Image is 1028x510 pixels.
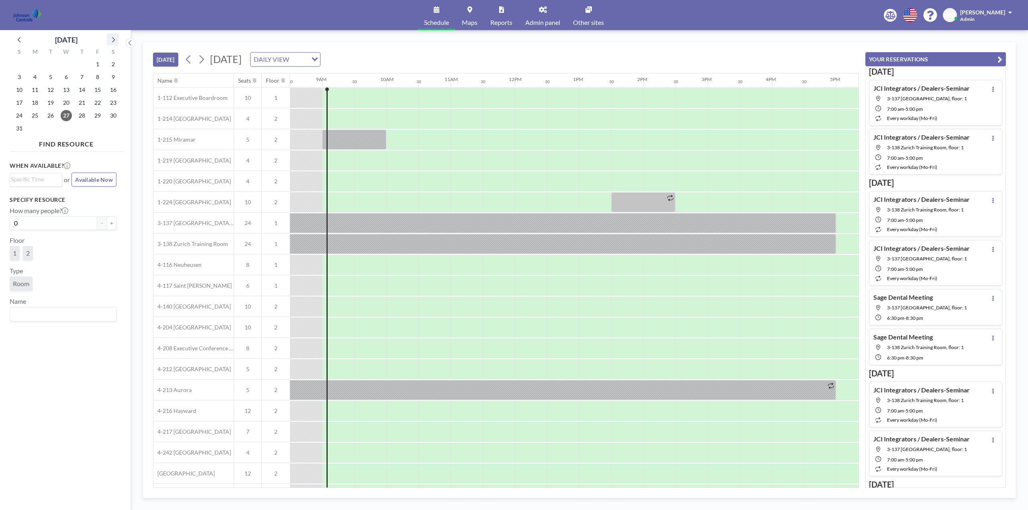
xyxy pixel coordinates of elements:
div: 30 [416,79,421,84]
span: 3-138 Zurich Training Room, floor: 1 [887,344,964,350]
h3: [DATE] [869,480,1002,490]
span: 2 [262,386,290,394]
span: 12 [234,470,261,477]
span: 1-220 [GEOGRAPHIC_DATA] [153,178,231,185]
span: Wednesday, August 13, 2025 [61,84,72,95]
span: 1 [13,249,16,257]
input: Search for option [11,309,112,319]
span: 4-213 Aurora [153,386,192,394]
span: 2 [262,428,290,435]
span: 1-219 [GEOGRAPHIC_DATA] [153,157,231,164]
span: Saturday, August 2, 2025 [108,59,119,70]
span: - [904,155,906,161]
span: 4-208 Executive Conference Room [153,345,234,352]
span: 2 [262,199,290,206]
span: Saturday, August 30, 2025 [108,110,119,121]
span: 1-214 [GEOGRAPHIC_DATA] [153,115,231,122]
button: YOUR RESERVATIONS [865,52,1006,66]
div: Search for option [251,53,320,66]
span: 4-216 Hayward [153,407,196,415]
span: 2 [262,157,290,164]
span: 1 [262,282,290,289]
span: 7:00 AM [887,457,904,463]
span: Admin [960,16,975,22]
div: Search for option [10,173,62,185]
button: + [107,216,116,230]
span: 1 [262,240,290,248]
span: 7 [234,428,261,435]
div: S [12,47,27,58]
span: 3-137 [GEOGRAPHIC_DATA] Training Room [153,219,234,227]
span: 6:30 PM [887,355,904,361]
span: Other sites [573,19,604,26]
span: 7:00 AM [887,106,904,112]
span: every workday (Mo-Fri) [887,164,937,170]
span: 4-242 [GEOGRAPHIC_DATA] [153,449,231,456]
span: Saturday, August 16, 2025 [108,84,119,95]
span: 12 [234,407,261,415]
span: Sunday, August 31, 2025 [14,123,25,134]
span: Monday, August 11, 2025 [29,84,41,95]
span: 1-224 [GEOGRAPHIC_DATA] [153,199,231,206]
span: [DATE] [210,53,242,65]
span: - [904,457,906,463]
div: Name [157,77,172,84]
div: Floor [266,77,279,84]
span: 8 [234,345,261,352]
div: Search for option [10,307,116,321]
div: 30 [609,79,614,84]
span: 10 [234,324,261,331]
img: organization-logo [13,7,41,23]
h4: JCI Integrators / Dealers-Seminar [873,133,970,141]
span: Available Now [75,176,113,183]
span: 3-137 Riyadh Training Room, floor: 1 [887,305,967,311]
span: Sunday, August 24, 2025 [14,110,25,121]
span: 10 [234,199,261,206]
span: Sunday, August 17, 2025 [14,97,25,108]
span: Wednesday, August 6, 2025 [61,71,72,83]
span: [GEOGRAPHIC_DATA] [153,470,215,477]
span: Tuesday, August 19, 2025 [45,97,56,108]
span: 5:00 PM [906,217,923,223]
span: 4 [234,115,261,122]
span: [PERSON_NAME] [960,9,1005,16]
span: Friday, August 8, 2025 [92,71,103,83]
input: Search for option [11,175,57,184]
span: 3-137 Riyadh Training Room, floor: 1 [887,256,967,262]
span: 5 [234,136,261,143]
div: 30 [481,79,485,84]
div: 9AM [316,76,326,82]
span: 2 [26,249,30,257]
div: 4PM [766,76,776,82]
span: MB [946,12,955,19]
span: 1 [262,219,290,227]
span: every workday (Mo-Fri) [887,226,937,232]
div: 30 [545,79,550,84]
h3: [DATE] [869,368,1002,378]
span: Thursday, August 28, 2025 [76,110,88,121]
span: 5:00 PM [906,106,923,112]
span: every workday (Mo-Fri) [887,275,937,281]
span: 8 [234,261,261,268]
label: How many people? [10,207,68,215]
div: S [105,47,121,58]
div: 11AM [445,76,458,82]
span: 5:00 PM [906,457,923,463]
span: Sunday, August 3, 2025 [14,71,25,83]
span: Monday, August 18, 2025 [29,97,41,108]
h4: JCI Integrators / Dealers-Seminar [873,244,970,252]
span: every workday (Mo-Fri) [887,466,937,472]
span: 8:30 PM [906,315,923,321]
span: DAILY VIEW [252,54,291,65]
span: 3-137 Riyadh Training Room, floor: 1 [887,95,967,102]
span: Schedule [424,19,449,26]
span: Saturday, August 9, 2025 [108,71,119,83]
h4: FIND RESOURCE [10,137,123,148]
h3: [DATE] [869,67,1002,77]
span: 4-140 [GEOGRAPHIC_DATA] [153,303,231,310]
div: 12PM [509,76,522,82]
span: Friday, August 15, 2025 [92,84,103,95]
div: 10AM [380,76,394,82]
span: 3-138 Zurich Training Room, floor: 1 [887,207,964,213]
span: 4 [234,178,261,185]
